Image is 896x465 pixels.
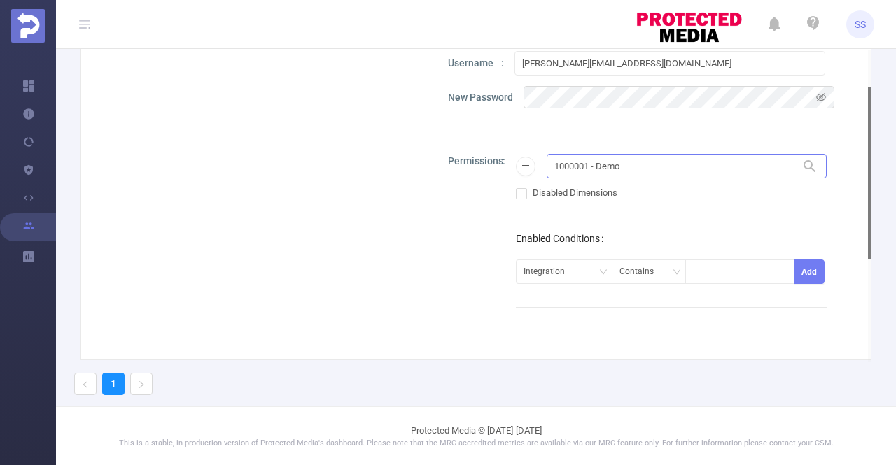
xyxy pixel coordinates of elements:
a: 1 [103,373,124,394]
li: Next Page [130,373,153,395]
p: Permissions [448,154,505,169]
p: Username [448,56,504,71]
li: 1 [102,373,125,395]
label: Enabled Conditions [516,233,609,244]
div: Integration [524,260,575,283]
input: Username [514,51,825,76]
button: icon: minus [516,157,535,176]
div: Contains [619,260,664,283]
span: SS [855,10,866,38]
img: Protected Media [11,9,45,43]
i: icon: down [599,268,608,278]
p: New Password [448,90,513,105]
i: icon: eye-invisible [816,92,826,102]
p: This is a stable, in production version of Protected Media's dashboard. Please note that the MRC ... [91,438,861,450]
li: Previous Page [74,373,97,395]
button: Add [794,259,825,284]
span: Disabled Dimensions [527,187,623,198]
i: icon: down [673,268,681,278]
i: icon: right [137,380,146,389]
i: icon: left [81,380,90,389]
